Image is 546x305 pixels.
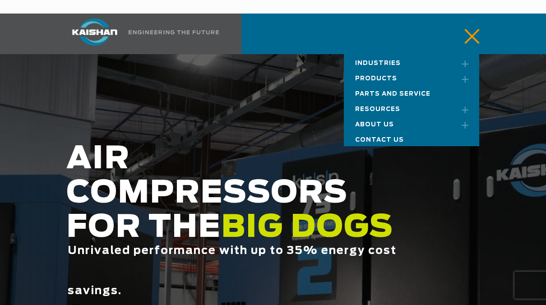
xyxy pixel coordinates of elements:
a: Toggle submenu [450,54,472,74]
span: Parts and Service [355,91,430,97]
a: Industries [344,54,479,69]
img: kaishan logo [61,18,129,46]
span: Unrivaled performance with up to 35% energy cost savings. [68,245,397,296]
a: Parts and Service [344,85,479,100]
a: Toggle submenu [450,100,472,120]
span: Industries [355,60,401,66]
a: Toggle submenu [450,116,472,135]
a: Contact Us [344,131,479,146]
span: BIG DOGS [221,213,393,243]
a: Toggle submenu [450,69,472,89]
span: About Us [355,122,394,128]
img: Engineering the future [129,30,219,34]
a: Kaishan USA [61,14,221,54]
a: mobile menu [458,26,473,42]
span: Contact Us [355,137,404,143]
a: Products [344,69,479,85]
nav: Main menu [344,54,479,146]
span: Resources [355,106,400,112]
span: Products [355,76,397,82]
a: Resources [344,100,479,116]
a: About Us [344,116,479,131]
